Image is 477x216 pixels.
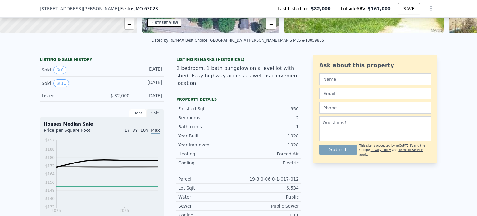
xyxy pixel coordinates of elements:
div: Property details [176,97,301,102]
tspan: $156 [45,180,55,185]
div: Public Sewer [238,203,299,209]
div: Listed by RE/MAX Best Choice [GEOGRAPHIC_DATA][PERSON_NAME] (MARIS MLS #18059805) [152,38,325,43]
span: 1Y [125,128,130,133]
div: 2 bedroom, 1 bath bungalow on a level lot with shed. Easy highway access as well as convenient lo... [176,65,301,87]
div: Listed [42,93,97,99]
div: Rent [129,109,147,117]
div: 2 [238,115,299,121]
div: Finished Sqft [178,106,238,112]
span: [STREET_ADDRESS][PERSON_NAME] [40,6,119,12]
tspan: $188 [45,147,55,152]
div: Parcel [178,176,238,182]
span: $ 82,000 [110,93,129,98]
div: 19-3.0-06.0-1-017-012 [238,176,299,182]
div: Listing Remarks (Historical) [176,57,301,62]
div: 1928 [238,133,299,139]
div: [DATE] [134,66,162,74]
div: Cooling [178,160,238,166]
span: , MO 63028 [134,6,158,11]
tspan: $172 [45,164,55,168]
div: 6,534 [238,185,299,191]
span: − [127,21,131,28]
div: STREET VIEW [155,21,178,25]
input: Name [319,73,431,85]
div: Sewer [178,203,238,209]
div: Ask about this property [319,61,431,70]
tspan: 2025 [120,209,129,213]
div: Forced Air [238,151,299,157]
div: Water [178,194,238,200]
div: Public [238,194,299,200]
div: 1 [238,124,299,130]
tspan: $180 [45,155,55,160]
span: $167,000 [368,6,391,11]
span: Last Listed for [278,6,311,12]
button: SAVE [398,3,420,14]
span: 3Y [132,128,138,133]
button: Submit [319,145,357,155]
div: [DATE] [134,79,162,87]
div: Sold [42,79,97,87]
span: Lotside ARV [341,6,368,12]
div: Houses Median Sale [44,121,160,127]
div: Sold [42,66,97,74]
div: Lot Sqft [178,185,238,191]
div: LISTING & SALE HISTORY [40,57,164,63]
span: − [269,21,273,28]
tspan: $148 [45,188,55,193]
input: Email [319,88,431,99]
a: Privacy Policy [371,148,391,152]
div: [DATE] [134,93,162,99]
button: View historical data [53,79,69,87]
span: Max [151,128,160,134]
div: 1928 [238,142,299,148]
div: Year Improved [178,142,238,148]
div: Sale [147,109,164,117]
tspan: $197 [45,138,55,142]
a: Zoom out [266,20,276,29]
div: Bedrooms [178,115,238,121]
div: 950 [238,106,299,112]
button: Show Options [425,2,437,15]
a: Terms of Service [398,148,423,152]
div: Price per Square Foot [44,127,102,137]
tspan: $132 [45,205,55,209]
span: $82,000 [311,6,331,12]
div: This site is protected by reCAPTCHA and the Google and apply. [359,144,431,157]
button: View historical data [53,66,66,74]
div: Year Built [178,133,238,139]
input: Phone [319,102,431,114]
div: Electric [238,160,299,166]
tspan: $140 [45,196,55,201]
tspan: 2025 [52,209,61,213]
div: Heating [178,151,238,157]
a: Zoom out [125,20,134,29]
div: Bathrooms [178,124,238,130]
span: 10Y [140,128,148,133]
tspan: $164 [45,172,55,176]
span: , Festus [119,6,158,12]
